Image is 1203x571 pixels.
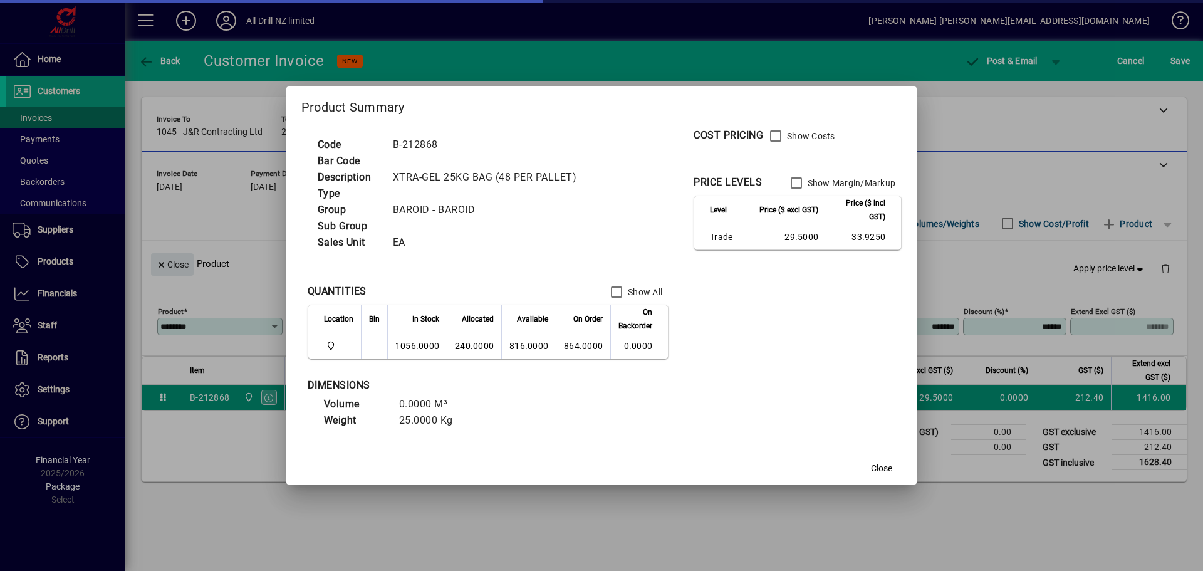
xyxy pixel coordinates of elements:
[751,224,826,249] td: 29.5000
[517,312,548,326] span: Available
[286,86,917,123] h2: Product Summary
[412,312,439,326] span: In Stock
[324,312,353,326] span: Location
[393,396,468,412] td: 0.0000 M³
[387,333,447,359] td: 1056.0000
[308,284,367,299] div: QUANTITIES
[834,196,885,224] span: Price ($ incl GST)
[387,202,592,218] td: BAROID - BAROID
[710,203,727,217] span: Level
[308,378,621,393] div: DIMENSIONS
[369,312,380,326] span: Bin
[318,396,393,412] td: Volume
[805,177,896,189] label: Show Margin/Markup
[710,231,743,243] span: Trade
[462,312,494,326] span: Allocated
[393,412,468,429] td: 25.0000 Kg
[501,333,556,359] td: 816.0000
[784,130,835,142] label: Show Costs
[826,224,901,249] td: 33.9250
[573,312,603,326] span: On Order
[564,341,603,351] span: 864.0000
[387,234,592,251] td: EA
[447,333,501,359] td: 240.0000
[311,153,387,169] td: Bar Code
[311,202,387,218] td: Group
[311,234,387,251] td: Sales Unit
[610,333,668,359] td: 0.0000
[618,305,652,333] span: On Backorder
[311,169,387,186] td: Description
[311,137,387,153] td: Code
[862,457,902,479] button: Close
[311,186,387,202] td: Type
[387,137,592,153] td: B-212868
[311,218,387,234] td: Sub Group
[387,169,592,186] td: XTRA-GEL 25KG BAG (48 PER PALLET)
[759,203,818,217] span: Price ($ excl GST)
[871,462,892,475] span: Close
[694,128,763,143] div: COST PRICING
[625,286,662,298] label: Show All
[694,175,762,190] div: PRICE LEVELS
[318,412,393,429] td: Weight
